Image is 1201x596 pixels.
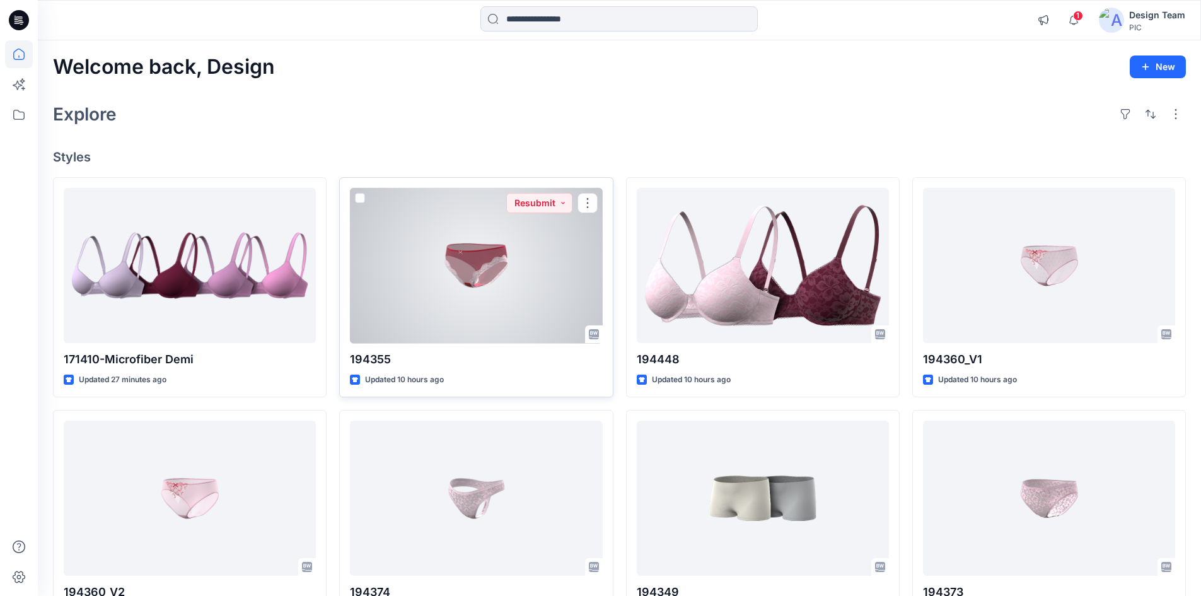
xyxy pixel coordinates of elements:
a: 194374 [350,421,602,576]
a: 194448 [637,188,889,344]
p: 194355 [350,351,602,368]
p: Updated 27 minutes ago [79,373,166,387]
img: avatar [1099,8,1124,33]
a: 194360_V1 [923,188,1175,344]
p: 194448 [637,351,889,368]
p: Updated 10 hours ago [652,373,731,387]
h2: Explore [53,104,117,124]
a: 171410-Microfiber Demi [64,188,316,344]
p: 194360_V1 [923,351,1175,368]
a: 194360_V2 [64,421,316,576]
a: 194349 [637,421,889,576]
button: New [1130,56,1186,78]
p: 171410-Microfiber Demi [64,351,316,368]
a: 194373 [923,421,1175,576]
span: 1 [1073,11,1083,21]
p: Updated 10 hours ago [938,373,1017,387]
p: Updated 10 hours ago [365,373,444,387]
h4: Styles [53,149,1186,165]
div: Design Team [1129,8,1185,23]
a: 194355 [350,188,602,344]
h2: Welcome back, Design [53,56,275,79]
div: PIC [1129,23,1185,32]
